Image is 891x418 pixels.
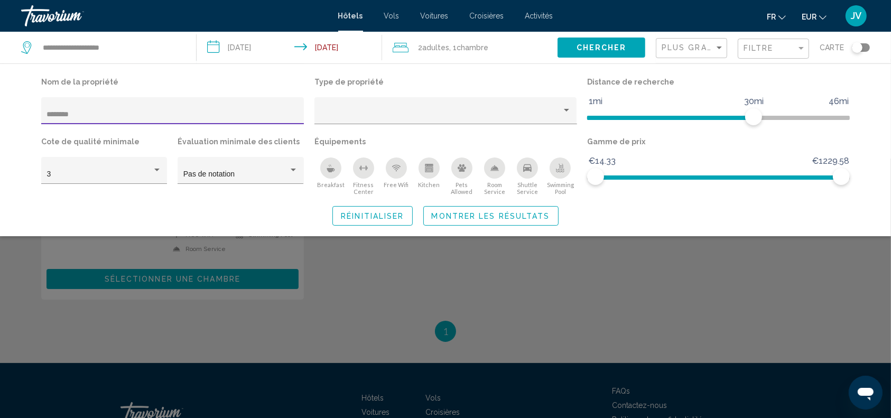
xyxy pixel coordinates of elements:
a: Croisières [470,12,504,20]
button: Fitness Center [347,157,380,196]
span: Filtre [744,44,774,52]
button: User Menu [842,5,870,27]
button: Kitchen [413,157,445,196]
p: Distance de recherche [587,75,850,89]
button: Change language [767,9,786,24]
span: 30mi [742,94,765,109]
p: Nom de la propriété [41,75,304,89]
p: Évaluation minimale des clients [178,134,303,149]
mat-select: Sort by [662,44,724,53]
p: Type de propriété [314,75,577,89]
button: Chercher [558,38,645,57]
span: Adultes [422,43,449,52]
a: Hôtels [338,12,363,20]
span: Chambre [457,43,488,52]
a: Travorium [21,5,328,26]
button: Travelers: 2 adults, 0 children [382,32,558,63]
p: Cote de qualité minimale [41,134,167,149]
span: Réinitialiser [341,212,404,220]
span: Swimming Pool [544,181,577,195]
span: Free Wifi [384,181,409,188]
button: Check-in date: Sep 13, 2025 Check-out date: Sep 25, 2025 [197,32,383,63]
span: Fitness Center [347,181,380,195]
button: Toggle map [844,43,870,52]
span: 1mi [587,94,604,109]
button: Swimming Pool [544,157,577,196]
span: fr [767,13,776,21]
span: Shuttle Service [511,181,544,195]
p: Équipements [314,134,577,149]
span: 3 [47,170,51,178]
span: 2 [418,40,449,55]
span: 46mi [827,94,850,109]
span: Kitchen [418,181,440,188]
button: Shuttle Service [511,157,544,196]
span: Chercher [577,44,627,52]
span: Plus grandes économies [662,43,787,52]
iframe: Bouton de lancement de la fenêtre de messagerie [849,376,883,410]
span: Carte [820,40,844,55]
button: Filter [738,38,809,60]
span: Pets Allowed [445,181,478,195]
button: Réinitialiser [332,206,412,226]
button: Montrer les résultats [423,206,559,226]
p: Gamme de prix [587,134,850,149]
button: Change currency [802,9,827,24]
button: Pets Allowed [445,157,478,196]
button: Breakfast [314,157,347,196]
span: EUR [802,13,816,21]
a: Voitures [421,12,449,20]
button: Room Service [478,157,511,196]
span: Montrer les résultats [432,212,550,220]
span: , 1 [449,40,488,55]
a: Activités [525,12,553,20]
div: Hotel Filters [36,75,855,196]
span: Breakfast [317,181,345,188]
span: JV [851,11,861,21]
span: €1229.58 [811,153,851,169]
a: Vols [384,12,400,20]
span: Pas de notation [183,170,235,178]
span: Room Service [478,181,511,195]
mat-select: Property type [320,110,571,119]
span: €14.33 [587,153,617,169]
button: Free Wifi [380,157,413,196]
